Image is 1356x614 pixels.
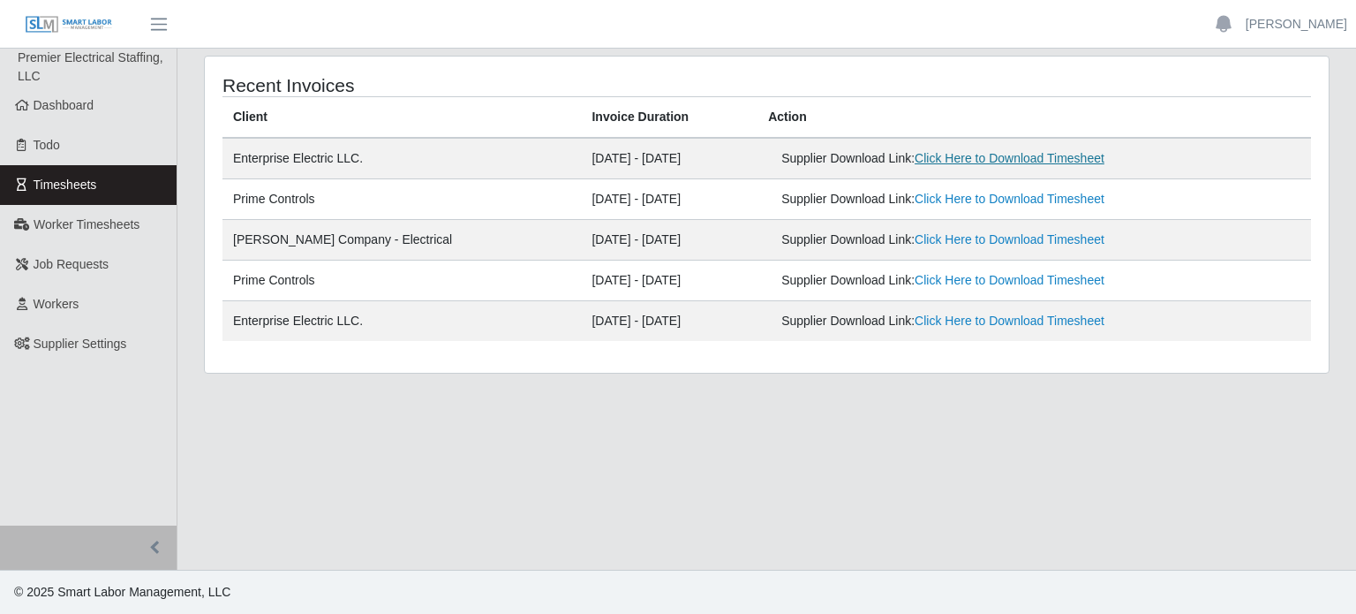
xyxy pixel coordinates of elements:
[781,149,1110,168] div: Supplier Download Link:
[915,192,1104,206] a: Click Here to Download Timesheet
[781,271,1110,290] div: Supplier Download Link:
[25,15,113,34] img: SLM Logo
[581,138,757,179] td: [DATE] - [DATE]
[222,220,581,261] td: [PERSON_NAME] Company - Electrical
[34,337,127,351] span: Supplier Settings
[581,261,757,301] td: [DATE] - [DATE]
[915,273,1104,287] a: Click Here to Download Timesheet
[915,232,1104,246] a: Click Here to Download Timesheet
[581,97,757,139] th: Invoice Duration
[915,314,1104,328] a: Click Here to Download Timesheet
[222,97,581,139] th: Client
[757,97,1311,139] th: Action
[14,585,230,599] span: © 2025 Smart Labor Management, LLC
[915,151,1104,165] a: Click Here to Download Timesheet
[222,301,581,342] td: Enterprise Electric LLC.
[18,50,163,83] span: Premier Electrical Staffing, LLC
[781,312,1110,330] div: Supplier Download Link:
[781,190,1110,208] div: Supplier Download Link:
[34,257,109,271] span: Job Requests
[1246,15,1347,34] a: [PERSON_NAME]
[34,178,97,192] span: Timesheets
[34,138,60,152] span: Todo
[781,231,1110,249] div: Supplier Download Link:
[222,138,581,179] td: Enterprise Electric LLC.
[222,179,581,220] td: Prime Controls
[34,98,94,112] span: Dashboard
[581,220,757,261] td: [DATE] - [DATE]
[222,261,581,301] td: Prime Controls
[222,74,660,96] h4: Recent Invoices
[581,179,757,220] td: [DATE] - [DATE]
[581,301,757,342] td: [DATE] - [DATE]
[34,217,139,231] span: Worker Timesheets
[34,297,79,311] span: Workers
